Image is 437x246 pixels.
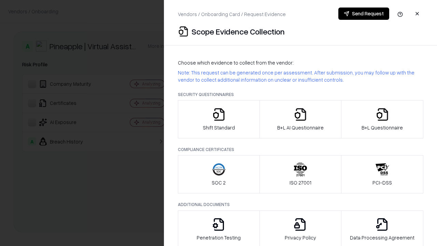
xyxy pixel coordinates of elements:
p: B+L AI Questionnaire [277,124,324,131]
p: PCI-DSS [372,179,392,186]
p: Privacy Policy [285,234,316,241]
button: Send Request [338,8,389,20]
p: Security Questionnaires [178,92,423,97]
p: Additional Documents [178,202,423,207]
p: Note: This request can be generated once per assessment. After submission, you may follow up with... [178,69,423,83]
button: B+L AI Questionnaire [259,100,342,138]
p: B+L Questionnaire [362,124,403,131]
button: ISO 27001 [259,155,342,193]
p: Compliance Certificates [178,147,423,152]
button: Shift Standard [178,100,260,138]
p: Vendors / Onboarding Card / Request Evidence [178,11,286,18]
p: Choose which evidence to collect from the vendor: [178,59,423,66]
p: SOC 2 [212,179,226,186]
p: Shift Standard [203,124,235,131]
button: PCI-DSS [341,155,423,193]
p: Penetration Testing [197,234,241,241]
p: Scope Evidence Collection [192,26,285,37]
button: SOC 2 [178,155,260,193]
p: ISO 27001 [290,179,311,186]
p: Data Processing Agreement [350,234,414,241]
button: B+L Questionnaire [341,100,423,138]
